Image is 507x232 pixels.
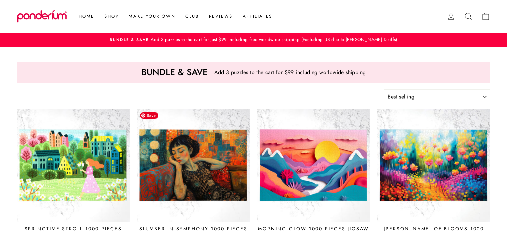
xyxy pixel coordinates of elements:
span: Bundle & Save [110,37,149,42]
a: Reviews [204,10,238,22]
a: Affiliates [238,10,277,22]
ul: Primary [70,10,277,22]
span: Add 3 puzzles to the cart for just $99 including free worldwide shipping (Excluding US due to [PE... [149,36,397,43]
a: Home [74,10,99,22]
a: Make Your Own [124,10,180,22]
a: Shop [99,10,124,22]
p: Add 3 puzzles to the cart for $99 including worldwide shipping [214,69,366,75]
p: Bundle & save [141,67,208,78]
a: Bundle & SaveAdd 3 puzzles to the cart for just $99 including free worldwide shipping (Excluding ... [19,36,489,43]
img: Ponderium [17,10,67,23]
span: Save [140,112,158,119]
a: Club [180,10,204,22]
a: Bundle & saveAdd 3 puzzles to the cart for $99 including worldwide shipping [17,62,490,83]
